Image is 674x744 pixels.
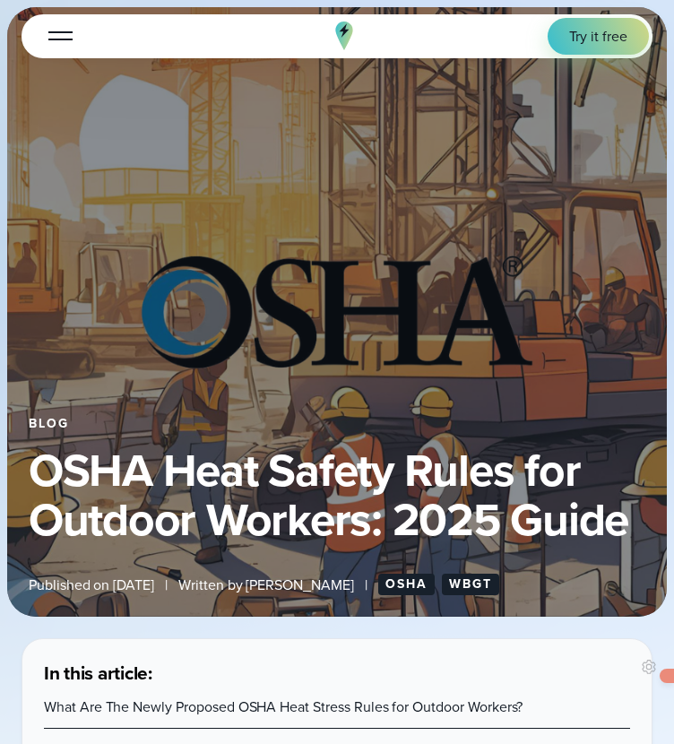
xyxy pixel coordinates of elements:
span: | [365,575,367,595]
h3: In this article: [44,661,630,686]
a: WBGT [442,574,499,595]
span: Try it free [569,26,627,47]
h1: OSHA Heat Safety Rules for Outdoor Workers: 2025 Guide [29,446,645,545]
span: | [165,575,168,595]
a: Try it free [548,18,649,55]
span: Published on [DATE] [29,575,154,595]
a: What Are The Newly Proposed OSHA Heat Stress Rules for Outdoor Workers? [44,696,523,717]
div: Blog [29,417,645,431]
span: Written by [PERSON_NAME] [178,575,354,595]
a: OSHA [378,574,435,595]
